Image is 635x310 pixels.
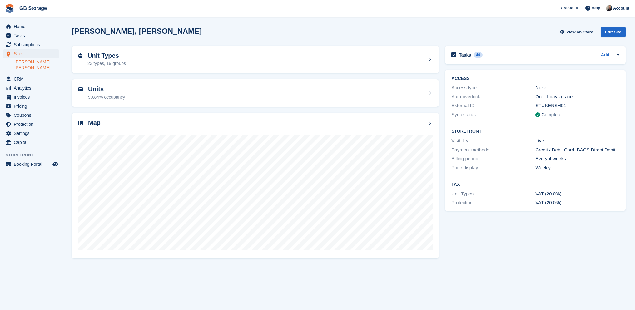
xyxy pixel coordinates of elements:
img: Karl Walker [606,5,612,11]
span: View on Store [566,29,593,35]
div: Every 4 weeks [535,155,619,162]
h2: Map [88,119,101,126]
a: menu [3,84,59,92]
h2: ACCESS [451,76,619,81]
h2: Unit Types [87,52,126,59]
h2: Tax [451,182,619,187]
div: STUKENSH01 [535,102,619,109]
div: Credit / Debit Card, BACS Direct Debit [535,146,619,154]
a: menu [3,120,59,129]
span: Sites [14,49,51,58]
span: CRM [14,75,51,83]
span: Help [592,5,600,11]
span: Settings [14,129,51,138]
a: Edit Site [601,27,626,40]
h2: Storefront [451,129,619,134]
h2: Units [88,86,125,93]
a: menu [3,31,59,40]
span: Coupons [14,111,51,120]
div: VAT (20.0%) [535,199,619,206]
a: menu [3,40,59,49]
div: Live [535,137,619,145]
div: Unit Types [451,190,535,198]
a: menu [3,111,59,120]
a: menu [3,138,59,147]
img: stora-icon-8386f47178a22dfd0bd8f6a31ec36ba5ce8667c1dd55bd0f319d3a0aa187defe.svg [5,4,14,13]
div: Billing period [451,155,535,162]
span: Analytics [14,84,51,92]
a: Unit Types 23 types, 19 groups [72,46,439,73]
a: menu [3,22,59,31]
img: unit-type-icn-2b2737a686de81e16bb02015468b77c625bbabd49415b5ef34ead5e3b44a266d.svg [78,53,82,58]
div: Price display [451,164,535,171]
span: Booking Portal [14,160,51,169]
span: Tasks [14,31,51,40]
div: External ID [451,102,535,109]
a: menu [3,160,59,169]
a: Map [72,113,439,259]
span: Storefront [6,152,62,158]
span: Home [14,22,51,31]
a: menu [3,102,59,111]
a: GB Storage [17,3,49,13]
span: Create [561,5,573,11]
div: On - 1 days grace [535,93,619,101]
a: menu [3,49,59,58]
h2: [PERSON_NAME], [PERSON_NAME] [72,27,202,35]
span: Account [613,5,629,12]
div: Protection [451,199,535,206]
div: Nokē [535,84,619,91]
div: 40 [474,52,483,58]
a: Add [601,52,609,59]
a: menu [3,129,59,138]
div: Visibility [451,137,535,145]
div: VAT (20.0%) [535,190,619,198]
div: Sync status [451,111,535,118]
div: 23 types, 19 groups [87,60,126,67]
img: unit-icn-7be61d7bf1b0ce9d3e12c5938cc71ed9869f7b940bace4675aadf7bd6d80202e.svg [78,87,83,91]
img: map-icn-33ee37083ee616e46c38cad1a60f524a97daa1e2b2c8c0bc3eb3415660979fc1.svg [78,121,83,125]
a: Units 90.84% occupancy [72,79,439,107]
span: Protection [14,120,51,129]
div: Edit Site [601,27,626,37]
div: Complete [541,111,561,118]
a: menu [3,93,59,101]
div: Weekly [535,164,619,171]
div: Payment methods [451,146,535,154]
h2: Tasks [459,52,471,58]
div: Access type [451,84,535,91]
span: Capital [14,138,51,147]
span: Invoices [14,93,51,101]
span: Subscriptions [14,40,51,49]
div: Auto-overlock [451,93,535,101]
a: View on Store [559,27,596,37]
span: Pricing [14,102,51,111]
div: 90.84% occupancy [88,94,125,101]
a: [PERSON_NAME], [PERSON_NAME] [14,59,59,71]
a: Preview store [52,160,59,168]
a: menu [3,75,59,83]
